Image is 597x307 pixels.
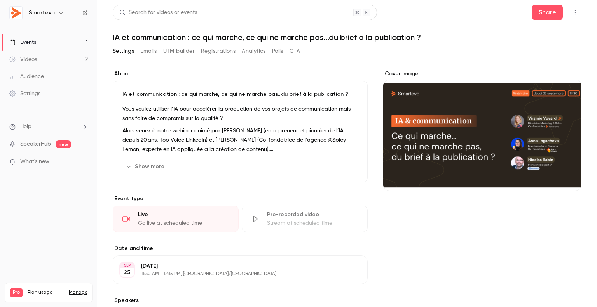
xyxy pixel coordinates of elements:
span: new [56,140,71,148]
button: Show more [122,160,169,173]
div: Stream at scheduled time [267,219,358,227]
button: Emails [140,45,157,57]
span: Pro [10,288,23,297]
button: Share [532,5,563,20]
label: Cover image [383,70,581,78]
div: Go live at scheduled time [138,219,229,227]
button: Registrations [201,45,236,57]
label: Date and time [113,245,368,252]
p: Alors venez à notre webinar animé par [PERSON_NAME] (entrepreneur et pionnier de l’IA depuis 20 a... [122,126,358,154]
div: Search for videos or events [119,9,197,17]
div: SEP [120,263,134,268]
label: About [113,70,368,78]
div: Events [9,38,36,46]
p: 11:30 AM - 12:15 PM, [GEOGRAPHIC_DATA]/[GEOGRAPHIC_DATA] [141,271,326,277]
div: Live [138,211,229,219]
div: Videos [9,56,37,63]
h1: IA et communication : ce qui marche, ce qui ne marche pas...du brief à la publication ? [113,33,581,42]
div: Pre-recorded video [267,211,358,219]
li: help-dropdown-opener [9,123,88,131]
section: Cover image [383,70,581,191]
p: IA et communication : ce qui marche, ce qui ne marche pas...du brief à la publication ? [122,90,358,98]
a: Manage [69,290,87,296]
p: Event type [113,195,368,203]
p: [DATE] [141,262,326,270]
p: Vous voulez utiliser l’IA pour accélérer la production de vos projets de communication mais sans ... [122,104,358,123]
img: Smartevo [10,7,22,19]
button: CTA [290,45,300,57]
button: Analytics [242,45,266,57]
div: Settings [9,90,40,97]
div: Pre-recorded videoStream at scheduled time [242,206,368,232]
span: Help [20,123,31,131]
button: Polls [272,45,283,57]
button: Settings [113,45,134,57]
div: LiveGo live at scheduled time [113,206,239,232]
a: SpeakerHub [20,140,51,148]
div: Audience [9,73,44,80]
span: Plan usage [28,290,64,296]
p: 25 [124,269,130,276]
span: What's new [20,158,49,166]
button: UTM builder [163,45,195,57]
label: Speakers [113,297,368,304]
h6: Smartevo [29,9,55,17]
